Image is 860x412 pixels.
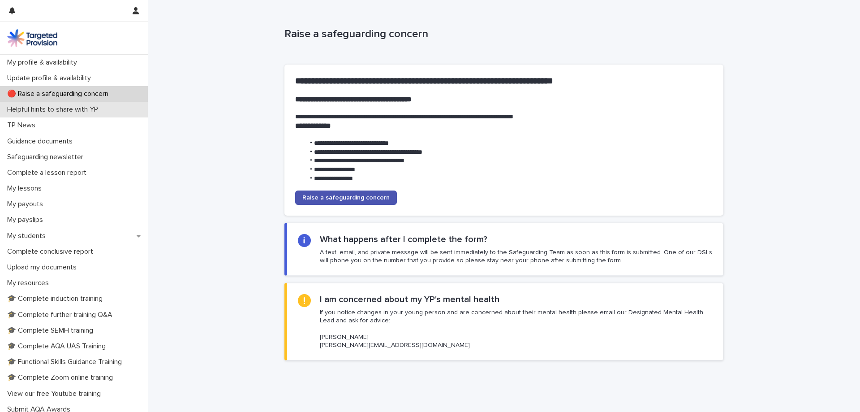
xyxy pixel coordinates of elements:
[4,137,80,146] p: Guidance documents
[4,153,90,161] p: Safeguarding newsletter
[4,58,84,67] p: My profile & availability
[4,263,84,272] p: Upload my documents
[320,248,712,265] p: A text, email, and private message will be sent immediately to the Safeguarding Team as soon as t...
[7,29,57,47] img: M5nRWzHhSzIhMunXDL62
[4,326,100,335] p: 🎓 Complete SEMH training
[4,342,113,351] p: 🎓 Complete AQA UAS Training
[4,121,43,130] p: TP News
[320,308,712,349] p: If you notice changes in your young person and are concerned about their mental health please ema...
[4,74,98,82] p: Update profile & availability
[4,247,100,256] p: Complete conclusive report
[4,232,53,240] p: My students
[4,184,49,193] p: My lessons
[320,234,487,245] h2: What happens after I complete the form?
[4,373,120,382] p: 🎓 Complete Zoom online training
[4,311,120,319] p: 🎓 Complete further training Q&A
[4,169,94,177] p: Complete a lesson report
[4,295,110,303] p: 🎓 Complete induction training
[295,191,397,205] a: Raise a safeguarding concern
[4,358,129,366] p: 🎓 Functional Skills Guidance Training
[4,200,50,208] p: My payouts
[4,105,105,114] p: Helpful hints to share with YP
[284,28,720,41] p: Raise a safeguarding concern
[4,216,50,224] p: My payslips
[4,279,56,287] p: My resources
[302,195,390,201] span: Raise a safeguarding concern
[4,90,116,98] p: 🔴 Raise a safeguarding concern
[4,390,108,398] p: View our free Youtube training
[320,294,499,305] h2: I am concerned about my YP's mental health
